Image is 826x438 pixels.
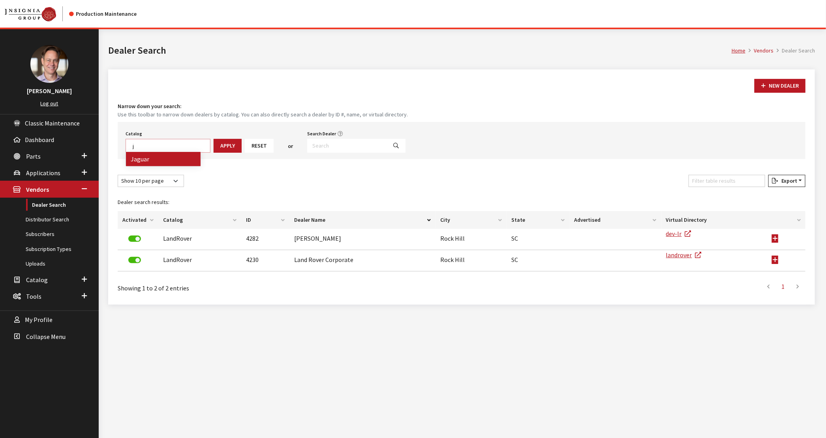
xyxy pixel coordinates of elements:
[158,211,241,229] th: Catalog: activate to sort column ascending
[507,211,569,229] th: State: activate to sort column ascending
[26,186,49,194] span: Vendors
[128,257,141,263] label: Deactivate Dealer
[8,86,91,95] h3: [PERSON_NAME]
[26,152,41,160] span: Parts
[5,7,56,21] img: Catalog Maintenance
[289,250,436,271] td: Land Rover Corporate
[289,211,436,229] th: Dealer Name: activate to sort column descending
[126,152,201,166] li: Jaguar
[776,279,790,294] a: 1
[436,229,507,250] td: Rock Hill
[767,211,805,229] th: : activate to sort column ascending
[732,47,745,54] a: Home
[26,292,41,300] span: Tools
[436,211,507,229] th: City: activate to sort column ascending
[661,211,768,229] th: Virtual Directory
[778,177,797,184] span: Export
[241,229,289,250] td: 4282
[689,175,765,187] input: Filter table results
[69,10,137,18] div: Production Maintenance
[241,250,289,271] td: 4230
[158,250,241,271] td: LandRover
[118,211,158,229] th: Activated: activate to sort column ascending
[41,100,58,107] a: Log out
[288,142,293,150] span: or
[569,211,661,229] th: Advertised: activate to sort column ascending
[773,47,815,55] li: Dealer Search
[26,169,60,177] span: Applications
[289,229,436,250] td: [PERSON_NAME]
[755,79,805,93] button: New Dealer
[118,278,399,293] div: Showing 1 to 2 of 2 entries
[133,142,210,149] textarea: Search
[25,136,54,144] span: Dashboard
[666,230,691,238] a: dev-lr
[245,139,274,153] button: Reset
[436,250,507,271] td: Rock Hill
[126,139,210,153] span: Select
[307,130,336,137] label: Search Dealer
[108,43,732,58] h1: Dealer Search
[26,276,48,284] span: Catalog
[30,45,68,83] img: James Brooks
[158,229,241,250] td: LandRover
[118,193,805,211] caption: Dealer search results:
[745,47,773,55] li: Vendors
[507,250,569,271] td: SC
[128,236,141,242] label: Deactivate Dealer
[214,139,242,153] button: Apply
[25,316,53,324] span: My Profile
[118,110,805,119] small: Use this toolbar to narrow down dealers by catalog. You can also directly search a dealer by ID #...
[26,333,66,341] span: Collapse Menu
[126,130,142,137] label: Catalog
[768,175,805,187] button: Export
[666,251,702,259] a: landrover
[25,119,80,127] span: Classic Maintenance
[387,139,405,153] button: Search
[307,139,387,153] input: Search
[507,229,569,250] td: SC
[5,6,69,21] a: Insignia Group logo
[118,102,805,110] h4: Narrow down your search:
[241,211,289,229] th: ID: activate to sort column ascending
